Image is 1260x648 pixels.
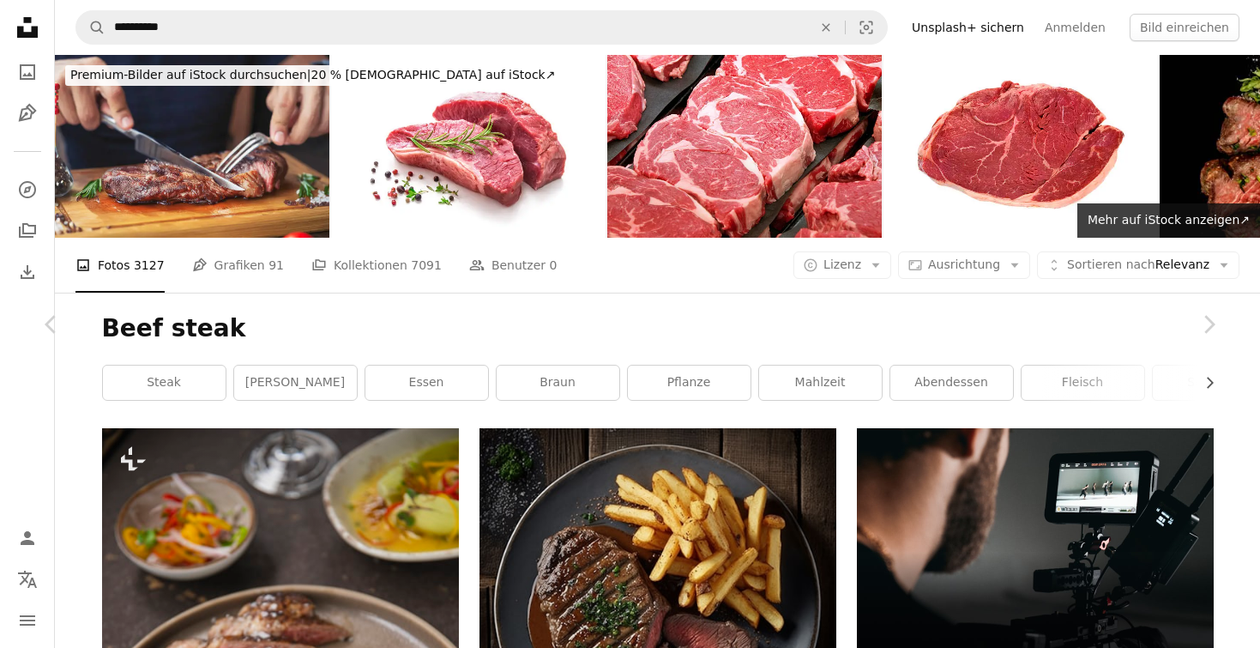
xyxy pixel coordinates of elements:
button: Lizenz [793,251,891,279]
img: Männerhände, die Messer und Gabel halten, schneiden gegrilltes Steak [55,55,329,238]
form: Finden Sie Bildmaterial auf der ganzen Webseite [75,10,888,45]
img: Stücke von rohem Rindfleisch Braten mit Zutaten [331,55,606,238]
span: Relevanz [1067,257,1209,274]
span: 7091 [411,256,442,275]
span: 0 [550,256,558,275]
button: Löschen [807,11,845,44]
a: Mehr auf iStock anzeigen↗ [1077,203,1260,238]
a: braun [497,366,619,400]
a: Ein Steak und Pommes frites auf einem Teller [479,599,836,615]
a: Abendessen [890,366,1013,400]
button: Sortieren nachRelevanz [1037,251,1239,279]
a: Premium-Bilder auf iStock durchsuchen|20 % [DEMOGRAPHIC_DATA] auf iStock↗ [55,55,570,96]
div: 20 % [DEMOGRAPHIC_DATA] auf iStock ↗ [65,65,560,86]
a: Steak [103,366,226,400]
img: Frische Ribeye-Steaks im the Butcher Shop " [607,55,882,238]
a: Anmelden [1034,14,1116,41]
a: Essen [365,366,488,400]
button: Unsplash suchen [76,11,106,44]
button: Visuelle Suche [846,11,887,44]
span: Sortieren nach [1067,257,1155,271]
a: Grafiken [10,96,45,130]
a: Entdecken [10,173,45,207]
a: Grafiken 91 [192,238,284,293]
button: Bild einreichen [1130,14,1239,41]
a: Fotos [10,55,45,89]
span: Mehr auf iStock anzeigen ↗ [1088,213,1250,227]
a: Benutzer 0 [469,238,558,293]
span: Lizenz [823,257,861,271]
span: 91 [268,256,284,275]
h1: Beef steak [102,313,1214,344]
a: Kollektionen [10,214,45,248]
a: [PERSON_NAME] [234,366,357,400]
button: Sprache [10,562,45,597]
a: Mahlzeit [759,366,882,400]
button: Ausrichtung [898,251,1030,279]
a: Weiter [1157,242,1260,407]
span: Ausrichtung [928,257,1000,271]
span: Premium-Bilder auf iStock durchsuchen | [70,68,311,82]
a: Kollektionen 7091 [311,238,442,293]
a: Fleisch [1022,366,1144,400]
a: Anmelden / Registrieren [10,521,45,555]
a: Unsplash+ sichern [901,14,1034,41]
button: Menü [10,603,45,638]
img: Prime zahllosen Hüfte Sirloin Steak [883,55,1158,238]
a: Pflanze [628,366,751,400]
